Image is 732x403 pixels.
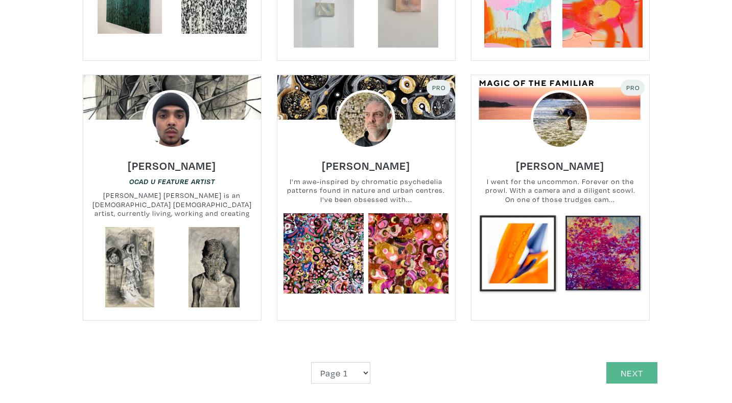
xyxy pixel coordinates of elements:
[516,156,604,168] a: [PERSON_NAME]
[516,159,604,172] h6: [PERSON_NAME]
[625,83,640,92] span: Pro
[322,159,410,172] h6: [PERSON_NAME]
[277,177,455,204] small: I'm awe-inspired by chromatic psychedelia patterns found in nature and urban centres. I've been o...
[83,191,261,218] small: [PERSON_NAME] [PERSON_NAME] is an [DEMOGRAPHIC_DATA] [DEMOGRAPHIC_DATA] artist, currently living,...
[129,176,215,186] a: OCAD U Feature Artist
[606,362,657,384] a: Next
[128,156,216,168] a: [PERSON_NAME]
[431,83,446,92] span: Pro
[322,156,410,168] a: [PERSON_NAME]
[531,90,590,149] img: phpThumb.php
[129,177,215,186] em: OCAD U Feature Artist
[471,177,649,204] small: I went for the uncommon. Forever on the prowl. With a camera and a diligent scowl. On one of thos...
[337,90,396,149] img: phpThumb.php
[143,90,202,149] img: phpThumb.php
[128,159,216,172] h6: [PERSON_NAME]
